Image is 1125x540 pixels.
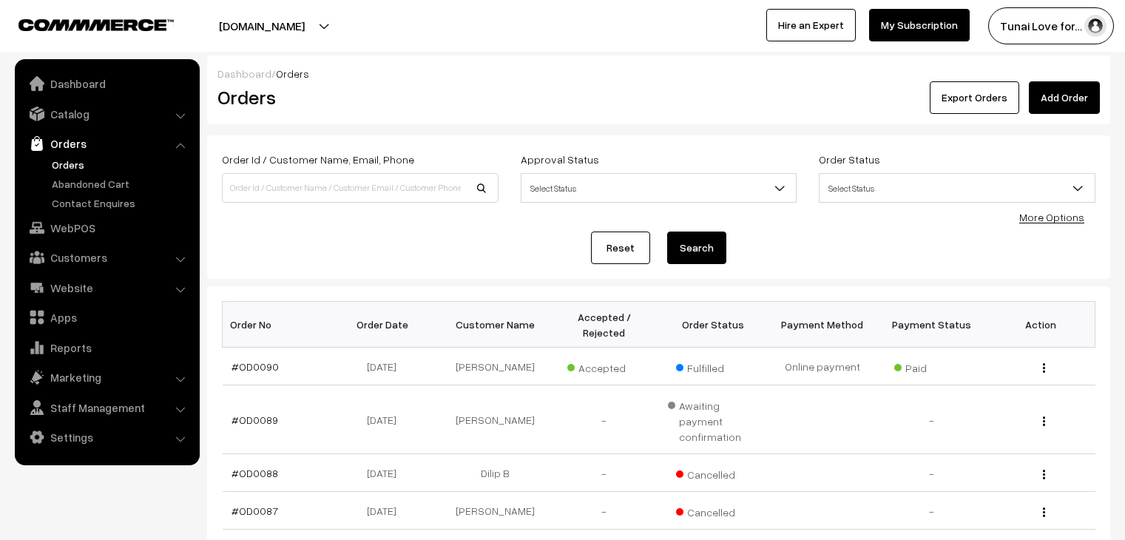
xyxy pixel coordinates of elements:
input: Order Id / Customer Name / Customer Email / Customer Phone [222,173,499,203]
label: Approval Status [521,152,599,167]
a: COMMMERCE [18,15,148,33]
td: [DATE] [331,385,441,454]
button: Tunai Love for… [988,7,1114,44]
td: - [550,385,659,454]
a: #OD0089 [232,414,278,426]
img: Menu [1043,363,1045,373]
a: #OD0088 [232,467,278,479]
a: #OD0087 [232,504,278,517]
a: Contact Enquires [48,195,195,211]
td: Dilip B [441,454,550,492]
a: Abandoned Cart [48,176,195,192]
a: More Options [1019,211,1084,223]
td: Online payment [768,348,877,385]
span: Paid [894,357,968,376]
a: My Subscription [869,9,970,41]
span: Select Status [521,173,797,203]
th: Accepted / Rejected [550,302,659,348]
th: Order No [223,302,332,348]
a: Orders [18,130,195,157]
img: Menu [1043,507,1045,517]
th: Action [986,302,1095,348]
img: Menu [1043,470,1045,479]
a: Dashboard [18,70,195,97]
span: Select Status [819,173,1095,203]
td: - [877,492,987,530]
h2: Orders [217,86,497,109]
a: Orders [48,157,195,172]
a: Marketing [18,364,195,391]
span: Select Status [521,175,797,201]
img: COMMMERCE [18,19,174,30]
a: Customers [18,244,195,271]
span: Fulfilled [676,357,750,376]
th: Customer Name [441,302,550,348]
span: Awaiting payment confirmation [668,394,760,445]
td: - [550,492,659,530]
a: Dashboard [217,67,271,80]
img: Menu [1043,416,1045,426]
a: Apps [18,304,195,331]
td: [PERSON_NAME] [441,385,550,454]
td: - [877,385,987,454]
a: Reports [18,334,195,361]
td: - [877,454,987,492]
a: Website [18,274,195,301]
a: Hire an Expert [766,9,856,41]
button: Export Orders [930,81,1019,114]
span: Cancelled [676,463,750,482]
button: [DOMAIN_NAME] [167,7,357,44]
td: [PERSON_NAME] [441,348,550,385]
th: Payment Method [768,302,877,348]
td: [DATE] [331,454,441,492]
th: Order Date [331,302,441,348]
td: [DATE] [331,492,441,530]
span: Accepted [567,357,641,376]
td: [DATE] [331,348,441,385]
td: [PERSON_NAME] [441,492,550,530]
a: Staff Management [18,394,195,421]
a: Catalog [18,101,195,127]
a: Add Order [1029,81,1100,114]
td: - [550,454,659,492]
div: / [217,66,1100,81]
label: Order Id / Customer Name, Email, Phone [222,152,414,167]
span: Orders [276,67,309,80]
a: Reset [591,232,650,264]
label: Order Status [819,152,880,167]
a: #OD0090 [232,360,279,373]
a: Settings [18,424,195,450]
button: Search [667,232,726,264]
span: Cancelled [676,501,750,520]
a: WebPOS [18,215,195,241]
img: user [1084,15,1107,37]
span: Select Status [820,175,1095,201]
th: Order Status [659,302,768,348]
th: Payment Status [877,302,987,348]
